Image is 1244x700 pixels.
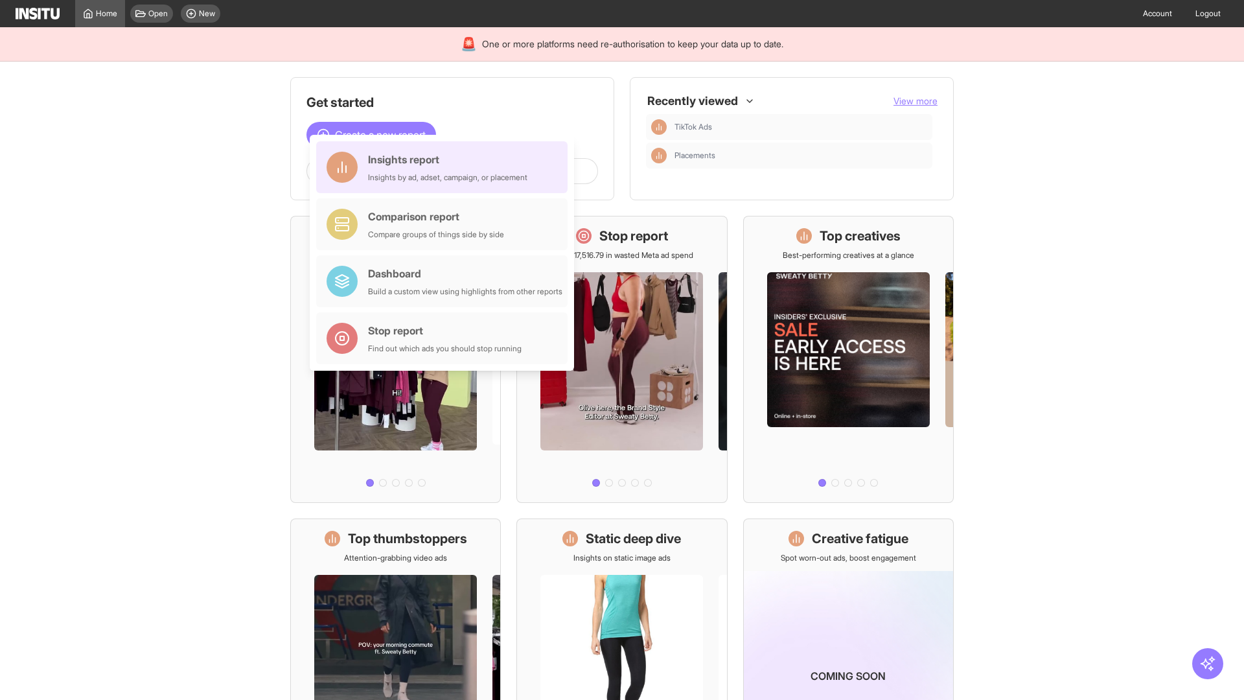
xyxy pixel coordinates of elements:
a: Top creativesBest-performing creatives at a glance [743,216,954,503]
div: Find out which ads you should stop running [368,344,522,354]
span: New [199,8,215,19]
button: Create a new report [306,122,436,148]
h1: Get started [306,93,598,111]
div: Dashboard [368,266,562,281]
h1: Top creatives [820,227,901,245]
span: TikTok Ads [674,122,927,132]
span: View more [893,95,938,106]
span: One or more platforms need re-authorisation to keep your data up to date. [482,38,783,51]
div: Insights report [368,152,527,167]
p: Attention-grabbing video ads [344,553,447,563]
span: Create a new report [335,127,426,143]
p: Save £17,516.79 in wasted Meta ad spend [551,250,693,261]
div: Insights by ad, adset, campaign, or placement [368,172,527,183]
div: Build a custom view using highlights from other reports [368,286,562,297]
a: What's live nowSee all active ads instantly [290,216,501,503]
div: Insights [651,119,667,135]
div: Stop report [368,323,522,338]
span: Home [96,8,117,19]
h1: Stop report [599,227,668,245]
button: View more [893,95,938,108]
div: Comparison report [368,209,504,224]
p: Best-performing creatives at a glance [783,250,914,261]
p: Insights on static image ads [573,553,671,563]
div: Compare groups of things side by side [368,229,504,240]
img: Logo [16,8,60,19]
span: Placements [674,150,715,161]
a: Stop reportSave £17,516.79 in wasted Meta ad spend [516,216,727,503]
h1: Top thumbstoppers [348,530,467,548]
span: Placements [674,150,927,161]
span: TikTok Ads [674,122,712,132]
div: Insights [651,148,667,163]
h1: Static deep dive [586,530,681,548]
span: Open [148,8,168,19]
div: 🚨 [461,35,477,53]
